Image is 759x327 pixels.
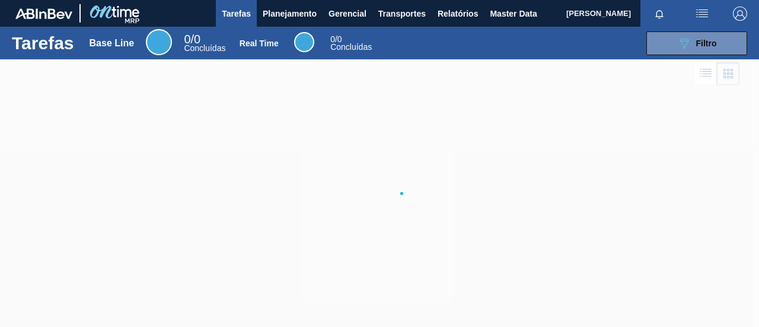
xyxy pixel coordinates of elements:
[695,7,709,21] img: userActions
[184,33,200,46] span: / 0
[330,34,342,44] span: / 0
[438,7,478,21] span: Relatórios
[184,34,225,52] div: Base Line
[15,8,72,19] img: TNhmsLtSVTkK8tSr43FrP2fwEKptu5GPRR3wAAAABJRU5ErkJggg==
[330,42,372,52] span: Concluídas
[146,29,172,55] div: Base Line
[696,39,717,48] span: Filtro
[329,7,366,21] span: Gerencial
[294,32,314,52] div: Real Time
[90,38,135,49] div: Base Line
[646,31,747,55] button: Filtro
[240,39,279,48] div: Real Time
[378,7,426,21] span: Transportes
[263,7,317,21] span: Planejamento
[222,7,251,21] span: Tarefas
[12,36,74,50] h1: Tarefas
[184,33,190,46] span: 0
[733,7,747,21] img: Logout
[330,36,372,51] div: Real Time
[184,43,225,53] span: Concluídas
[490,7,537,21] span: Master Data
[330,34,335,44] span: 0
[640,5,678,22] button: Notificações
